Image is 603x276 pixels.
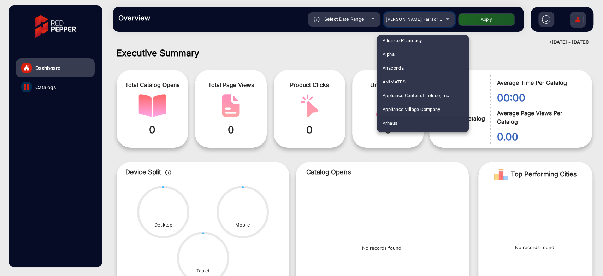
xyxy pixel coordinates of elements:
span: Anaconda [383,61,404,75]
span: ANIMATES [383,75,406,89]
span: Asiens Appliance [383,130,420,144]
span: Alliance Pharmacy [383,34,422,47]
span: Appliance Center of Toledo, Inc. [383,89,450,102]
span: Appliance Village Company [383,102,440,116]
span: Arhaus [383,116,397,130]
span: Alpha [383,47,395,61]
